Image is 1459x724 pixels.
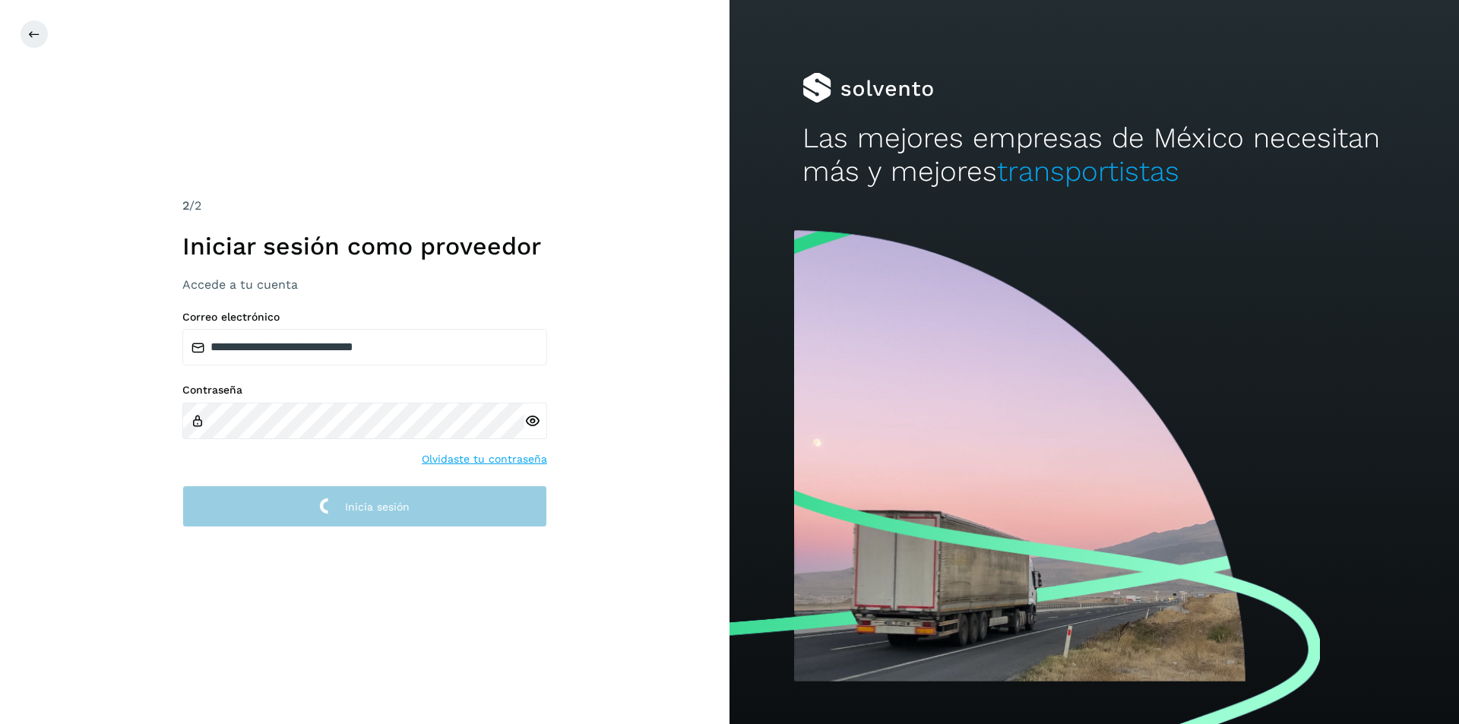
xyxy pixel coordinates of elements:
h2: Las mejores empresas de México necesitan más y mejores [802,122,1386,189]
h1: Iniciar sesión como proveedor [182,232,547,261]
span: Inicia sesión [345,501,410,512]
label: Contraseña [182,384,547,397]
label: Correo electrónico [182,311,547,324]
span: 2 [182,198,189,213]
div: /2 [182,197,547,215]
h3: Accede a tu cuenta [182,277,547,292]
a: Olvidaste tu contraseña [422,451,547,467]
button: Inicia sesión [182,485,547,527]
span: transportistas [997,155,1179,188]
